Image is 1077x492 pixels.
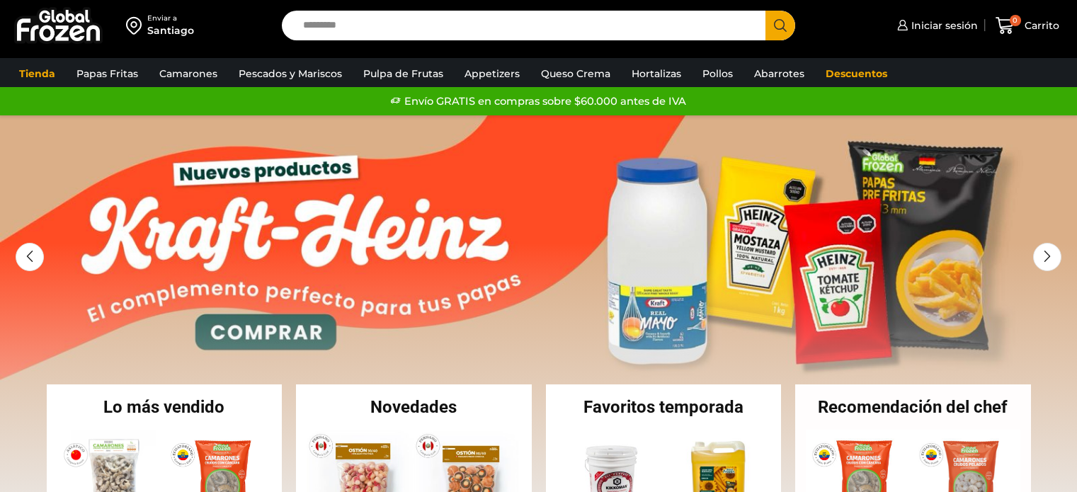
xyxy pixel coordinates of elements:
div: Enviar a [147,13,194,23]
button: Search button [765,11,795,40]
a: Tienda [12,60,62,87]
a: 0 Carrito [992,9,1063,42]
h2: Recomendación del chef [795,399,1031,416]
a: Hortalizas [625,60,688,87]
h2: Novedades [296,399,532,416]
span: Carrito [1021,18,1059,33]
div: Next slide [1033,243,1061,271]
span: Iniciar sesión [908,18,978,33]
a: Papas Fritas [69,60,145,87]
a: Queso Crema [534,60,617,87]
h2: Favoritos temporada [546,399,782,416]
a: Pollos [695,60,740,87]
div: Santiago [147,23,194,38]
a: Iniciar sesión [894,11,978,40]
a: Abarrotes [747,60,811,87]
div: Previous slide [16,243,44,271]
h2: Lo más vendido [47,399,283,416]
img: address-field-icon.svg [126,13,147,38]
a: Appetizers [457,60,527,87]
a: Camarones [152,60,224,87]
a: Pescados y Mariscos [232,60,349,87]
a: Descuentos [819,60,894,87]
a: Pulpa de Frutas [356,60,450,87]
span: 0 [1010,15,1021,26]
